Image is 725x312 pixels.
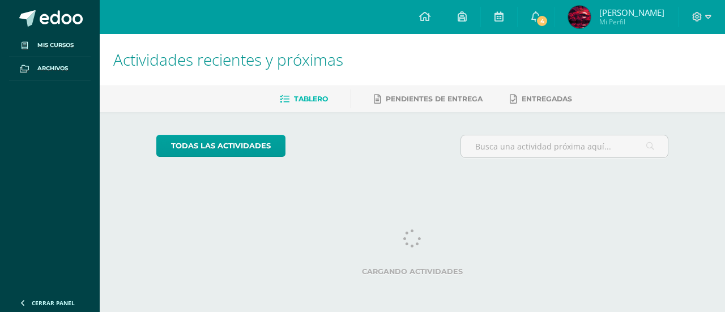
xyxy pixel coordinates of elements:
[9,57,91,80] a: Archivos
[37,41,74,50] span: Mis cursos
[599,17,664,27] span: Mi Perfil
[374,90,483,108] a: Pendientes de entrega
[37,64,68,73] span: Archivos
[156,267,669,276] label: Cargando actividades
[113,49,343,70] span: Actividades recientes y próximas
[510,90,572,108] a: Entregadas
[280,90,328,108] a: Tablero
[386,95,483,103] span: Pendientes de entrega
[599,7,664,18] span: [PERSON_NAME]
[294,95,328,103] span: Tablero
[32,299,75,307] span: Cerrar panel
[568,6,591,28] img: 1dcd1353be092e83cdb8da187a644cf9.png
[156,135,285,157] a: todas las Actividades
[536,15,548,27] span: 4
[522,95,572,103] span: Entregadas
[461,135,668,157] input: Busca una actividad próxima aquí...
[9,34,91,57] a: Mis cursos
